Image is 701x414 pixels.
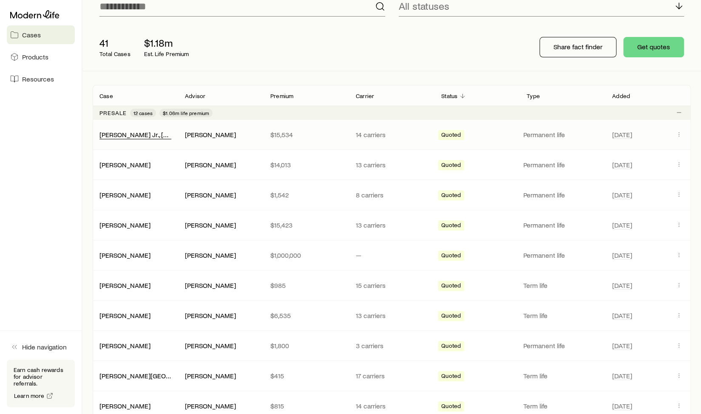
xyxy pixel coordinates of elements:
[612,93,630,99] p: Added
[441,161,461,170] span: Quoted
[185,191,236,200] div: [PERSON_NAME]
[22,31,41,39] span: Cases
[185,161,236,169] div: [PERSON_NAME]
[22,343,67,351] span: Hide navigation
[441,222,461,231] span: Quoted
[270,251,342,259] p: $1,000,000
[539,37,616,57] button: Share fact finder
[523,372,602,380] p: Term life
[356,130,428,139] p: 14 carriers
[612,221,632,229] span: [DATE]
[270,161,342,169] p: $14,013
[623,37,684,57] button: Get quotes
[144,51,189,57] p: Est. Life Premium
[441,312,461,321] span: Quoted
[523,251,602,259] p: Permanent life
[99,130,212,138] a: [PERSON_NAME] Jr., [PERSON_NAME]
[553,42,602,51] p: Share fact finder
[523,311,602,320] p: Term life
[270,281,342,290] p: $985
[612,130,632,139] span: [DATE]
[356,341,428,350] p: 3 carriers
[99,402,150,411] div: [PERSON_NAME]
[270,191,342,199] p: $1,542
[99,372,171,380] div: [PERSON_NAME][GEOGRAPHIC_DATA]
[7,360,75,407] div: Earn cash rewards for advisor referrals.Learn more
[612,251,632,259] span: [DATE]
[356,191,428,199] p: 8 carriers
[270,341,342,350] p: $1,800
[99,37,131,49] p: 41
[144,37,189,49] p: $1.18m
[612,311,632,320] span: [DATE]
[441,192,461,200] span: Quoted
[356,402,428,410] p: 14 carriers
[99,281,150,289] a: [PERSON_NAME]
[185,372,236,380] div: [PERSON_NAME]
[185,130,236,139] div: [PERSON_NAME]
[523,402,602,410] p: Term life
[99,161,150,169] div: [PERSON_NAME]
[356,372,428,380] p: 17 carriers
[523,221,602,229] p: Permanent life
[356,221,428,229] p: 13 carriers
[99,251,150,260] div: [PERSON_NAME]
[7,338,75,356] button: Hide navigation
[612,341,632,350] span: [DATE]
[99,191,150,199] a: [PERSON_NAME]
[270,221,342,229] p: $15,423
[7,70,75,88] a: Resources
[99,311,150,320] div: [PERSON_NAME]
[270,372,342,380] p: $415
[612,191,632,199] span: [DATE]
[270,311,342,320] p: $6,535
[99,221,150,230] div: [PERSON_NAME]
[99,161,150,169] a: [PERSON_NAME]
[99,51,131,57] p: Total Cases
[185,221,236,230] div: [PERSON_NAME]
[99,311,150,319] a: [PERSON_NAME]
[270,130,342,139] p: $15,534
[99,402,150,410] a: [PERSON_NAME]
[185,341,236,350] div: [PERSON_NAME]
[356,161,428,169] p: 13 carriers
[441,403,461,411] span: Quoted
[185,251,236,260] div: [PERSON_NAME]
[270,402,342,410] p: $815
[441,252,461,261] span: Quoted
[523,281,602,290] p: Term life
[441,342,461,351] span: Quoted
[270,93,293,99] p: Premium
[523,341,602,350] p: Permanent life
[163,110,209,116] span: $1.06m life premium
[612,402,632,410] span: [DATE]
[185,311,236,320] div: [PERSON_NAME]
[7,25,75,44] a: Cases
[185,93,205,99] p: Advisor
[22,75,54,83] span: Resources
[527,93,540,99] p: Type
[612,161,632,169] span: [DATE]
[441,372,461,381] span: Quoted
[612,372,632,380] span: [DATE]
[22,53,48,61] span: Products
[441,131,461,140] span: Quoted
[441,282,461,291] span: Quoted
[441,93,457,99] p: Status
[356,93,374,99] p: Carrier
[523,191,602,199] p: Permanent life
[133,110,153,116] span: 12 cases
[99,93,113,99] p: Case
[7,48,75,66] a: Products
[99,341,150,349] a: [PERSON_NAME]
[99,372,214,380] a: [PERSON_NAME][GEOGRAPHIC_DATA]
[14,393,45,399] span: Learn more
[99,130,171,139] div: [PERSON_NAME] Jr., [PERSON_NAME]
[185,281,236,290] div: [PERSON_NAME]
[99,221,150,229] a: [PERSON_NAME]
[523,130,602,139] p: Permanent life
[99,341,150,350] div: [PERSON_NAME]
[612,281,632,290] span: [DATE]
[356,311,428,320] p: 13 carriers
